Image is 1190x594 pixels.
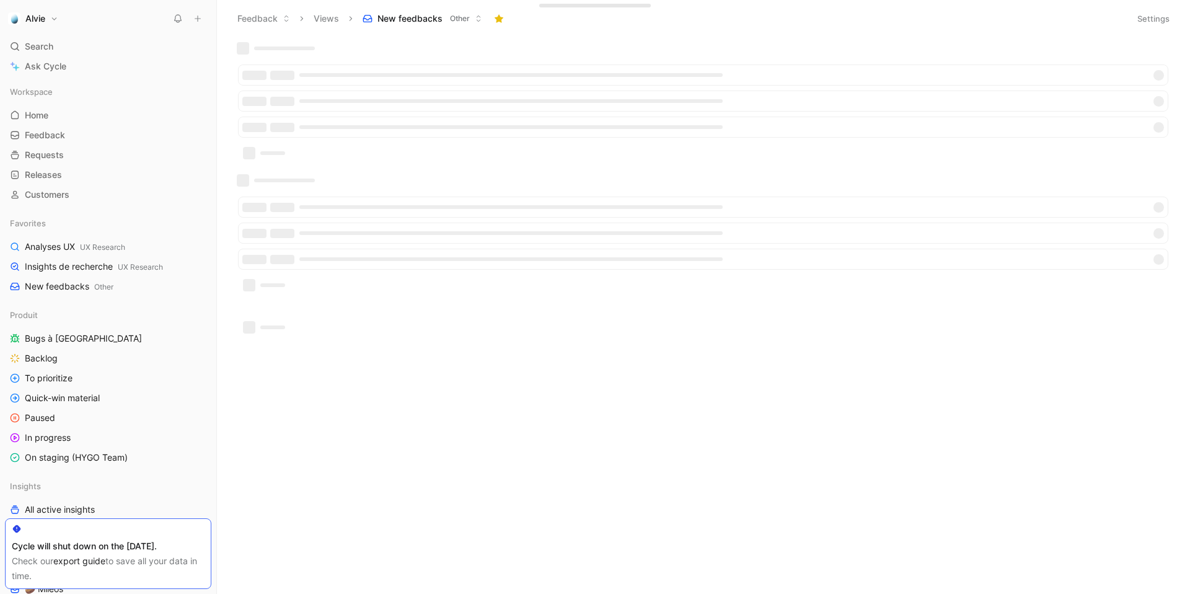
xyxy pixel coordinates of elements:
[25,280,113,293] span: New feedbacks
[25,432,71,444] span: In progress
[25,241,125,254] span: Analyses UX
[25,109,48,122] span: Home
[25,503,95,516] span: All active insights
[232,9,296,28] button: Feedback
[10,309,38,321] span: Produit
[25,352,58,365] span: Backlog
[5,214,211,233] div: Favorites
[1132,10,1175,27] button: Settings
[25,169,62,181] span: Releases
[80,242,125,252] span: UX Research
[10,217,46,229] span: Favorites
[5,57,211,76] a: Ask Cycle
[5,10,61,27] button: AlvieAlvie
[5,306,211,324] div: Produit
[5,409,211,427] a: Paused
[5,185,211,204] a: Customers
[5,237,211,256] a: Analyses UXUX Research
[25,129,65,141] span: Feedback
[450,12,470,25] span: Other
[5,389,211,407] a: Quick-win material
[5,257,211,276] a: Insights de rechercheUX Research
[5,106,211,125] a: Home
[94,282,113,291] span: Other
[5,500,211,519] a: All active insights
[12,554,205,583] div: Check our to save all your data in time.
[5,82,211,101] div: Workspace
[5,329,211,348] a: Bugs à [GEOGRAPHIC_DATA]
[5,349,211,368] a: Backlog
[377,12,443,25] span: New feedbacks
[5,277,211,296] a: New feedbacksOther
[5,306,211,467] div: ProduitBugs à [GEOGRAPHIC_DATA]BacklogTo prioritizeQuick-win materialPausedIn progressOn staging ...
[8,12,20,25] img: Alvie
[25,149,64,161] span: Requests
[25,412,55,424] span: Paused
[5,146,211,164] a: Requests
[5,126,211,144] a: Feedback
[5,477,211,495] div: Insights
[53,556,105,566] a: export guide
[357,9,488,28] button: New feedbacksOther
[5,166,211,184] a: Releases
[5,37,211,56] div: Search
[25,451,128,464] span: On staging (HYGO Team)
[10,480,41,492] span: Insights
[25,332,142,345] span: Bugs à [GEOGRAPHIC_DATA]
[5,369,211,388] a: To prioritize
[25,13,45,24] h1: Alvie
[5,428,211,447] a: In progress
[25,188,69,201] span: Customers
[12,539,205,554] div: Cycle will shut down on the [DATE].
[118,262,163,272] span: UX Research
[25,260,163,273] span: Insights de recherche
[308,9,345,28] button: Views
[25,39,53,54] span: Search
[25,392,100,404] span: Quick-win material
[25,372,73,384] span: To prioritize
[10,86,53,98] span: Workspace
[25,59,66,74] span: Ask Cycle
[5,448,211,467] a: On staging (HYGO Team)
